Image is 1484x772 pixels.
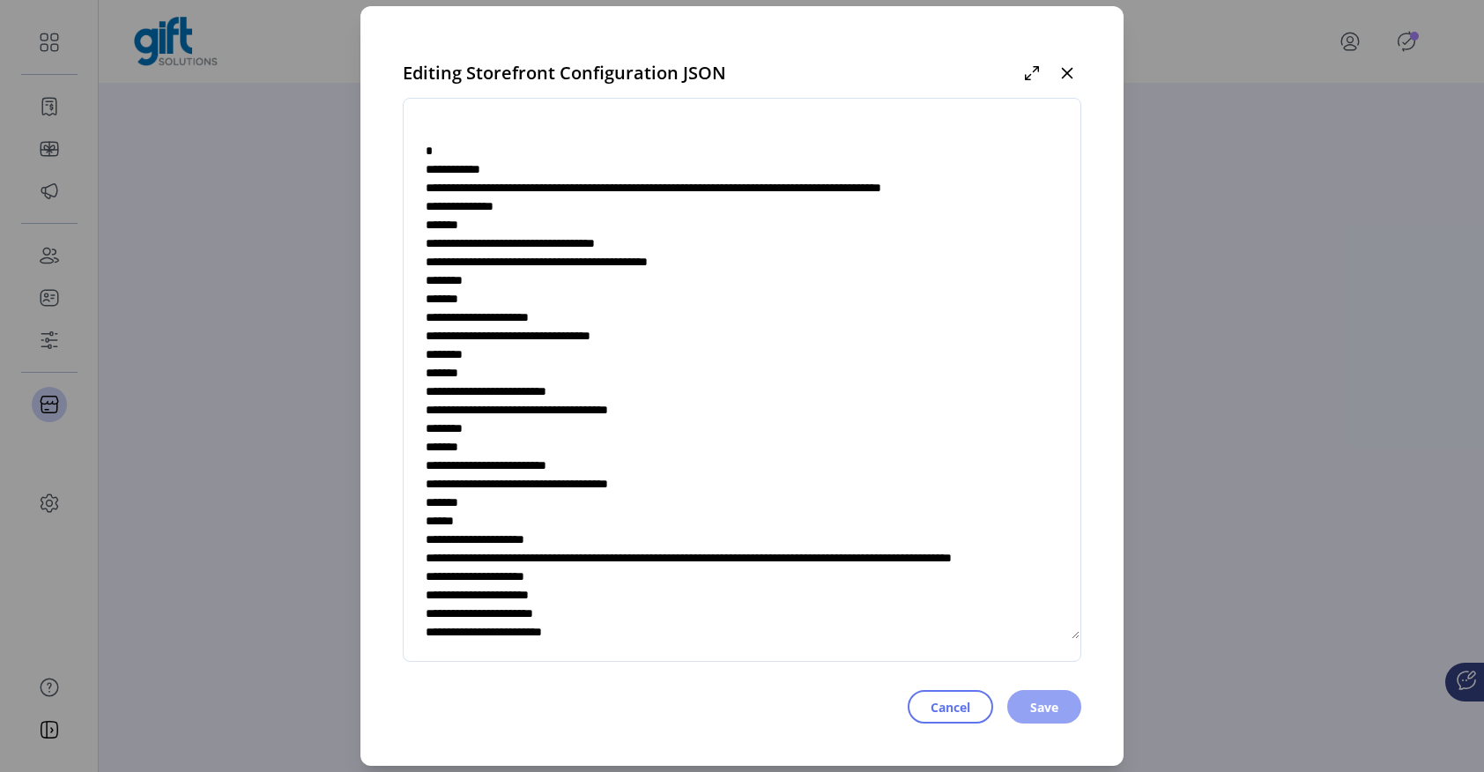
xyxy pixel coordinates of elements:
[1030,698,1058,716] span: Save
[931,698,970,716] span: Cancel
[1018,59,1046,87] button: Maximize
[908,690,993,724] button: Cancel
[403,60,726,86] span: Editing Storefront Configuration JSON
[1007,690,1081,724] button: Save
